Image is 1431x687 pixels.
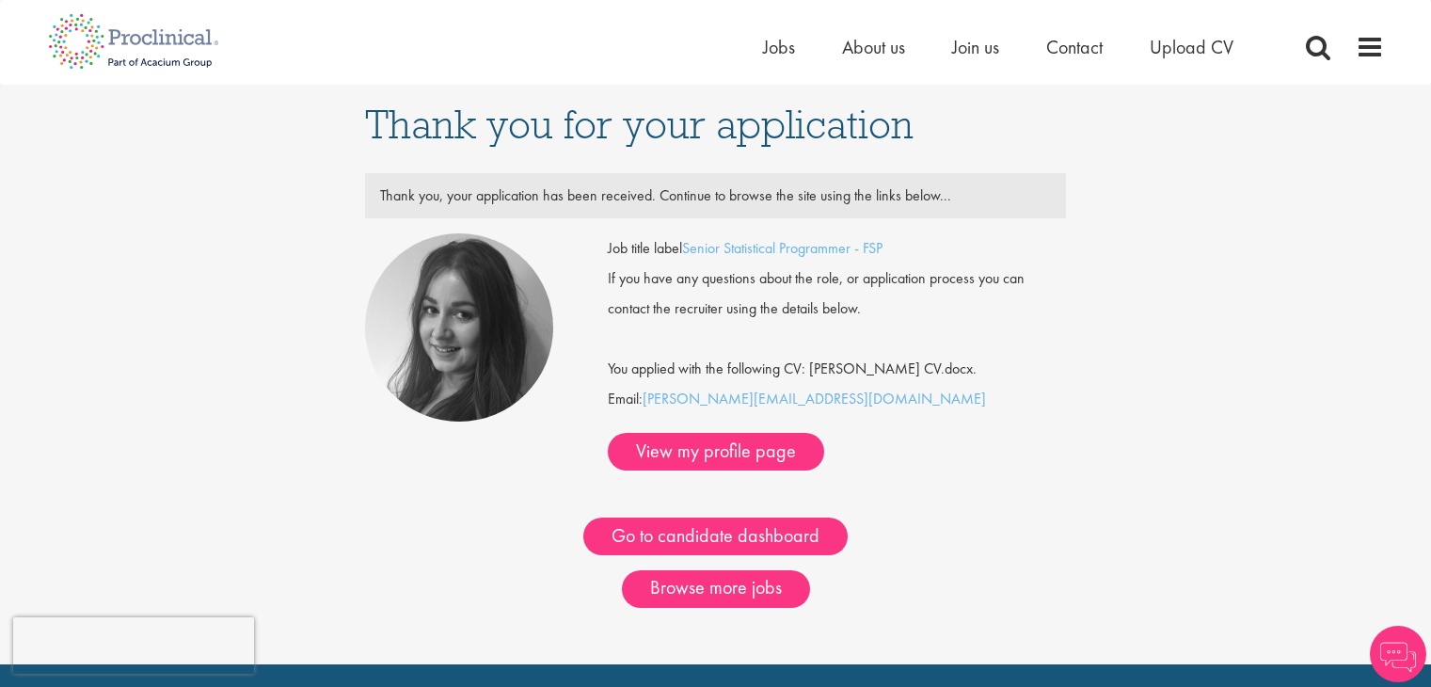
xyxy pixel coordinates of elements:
[594,233,1080,264] div: Job title label
[13,617,254,674] iframe: reCAPTCHA
[763,35,795,59] a: Jobs
[608,433,824,471] a: View my profile page
[365,99,914,150] span: Thank you for your application
[1150,35,1233,59] a: Upload CV
[842,35,905,59] a: About us
[643,389,986,408] a: [PERSON_NAME][EMAIL_ADDRESS][DOMAIN_NAME]
[622,570,810,608] a: Browse more jobs
[366,181,1066,211] div: Thank you, your application has been received. Continue to browse the site using the links below...
[583,518,848,555] a: Go to candidate dashboard
[1370,626,1426,682] img: Chatbot
[1046,35,1103,59] a: Contact
[952,35,999,59] a: Join us
[594,264,1080,324] div: If you have any questions about the role, or application process you can contact the recruiter us...
[608,233,1066,471] div: Email:
[682,238,882,258] a: Senior Statistical Programmer - FSP
[365,233,553,422] img: Heidi Hennigan
[594,324,1080,384] div: You applied with the following CV: [PERSON_NAME] CV.docx.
